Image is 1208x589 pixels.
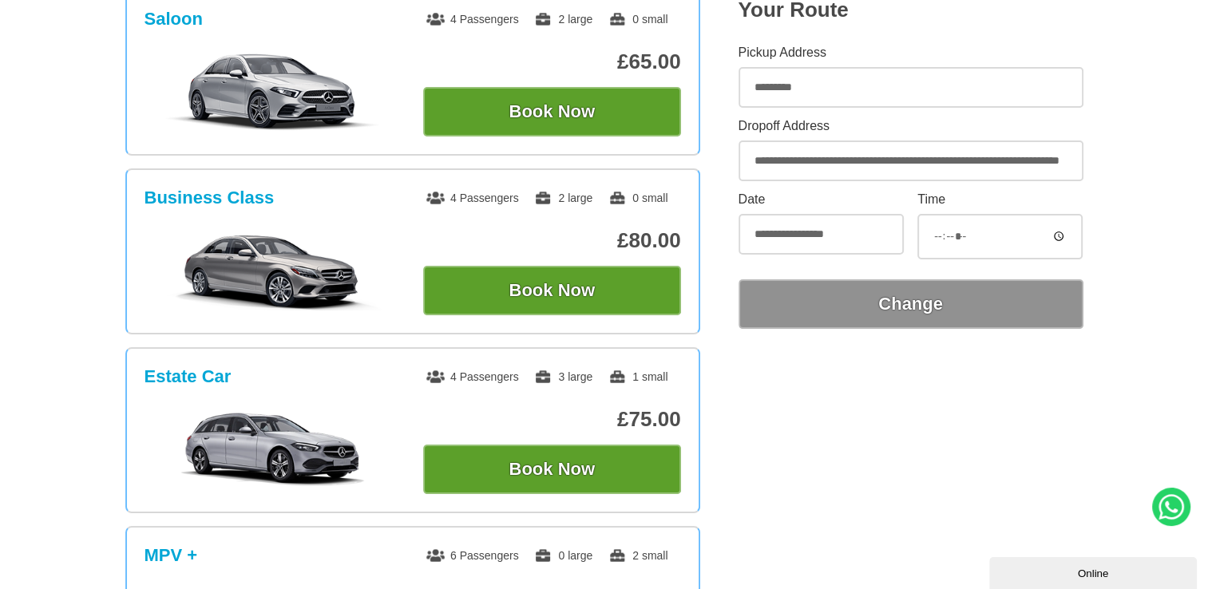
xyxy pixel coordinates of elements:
[534,13,592,26] span: 2 large
[423,87,681,136] button: Book Now
[608,370,667,383] span: 1 small
[917,193,1083,206] label: Time
[145,188,275,208] h3: Business Class
[534,549,592,562] span: 0 large
[534,370,592,383] span: 3 large
[426,370,519,383] span: 4 Passengers
[426,549,519,562] span: 6 Passengers
[423,49,681,74] p: £65.00
[145,9,203,30] h3: Saloon
[423,266,681,315] button: Book Now
[152,231,393,310] img: Business Class
[145,545,198,566] h3: MPV +
[534,192,592,204] span: 2 large
[608,192,667,204] span: 0 small
[739,193,904,206] label: Date
[739,46,1083,59] label: Pickup Address
[608,13,667,26] span: 0 small
[989,554,1200,589] iframe: chat widget
[423,228,681,253] p: £80.00
[423,407,681,432] p: £75.00
[423,445,681,494] button: Book Now
[426,192,519,204] span: 4 Passengers
[608,549,667,562] span: 2 small
[152,409,393,489] img: Estate Car
[152,52,393,132] img: Saloon
[426,13,519,26] span: 4 Passengers
[739,279,1083,329] button: Change
[145,366,232,387] h3: Estate Car
[739,120,1083,132] label: Dropoff Address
